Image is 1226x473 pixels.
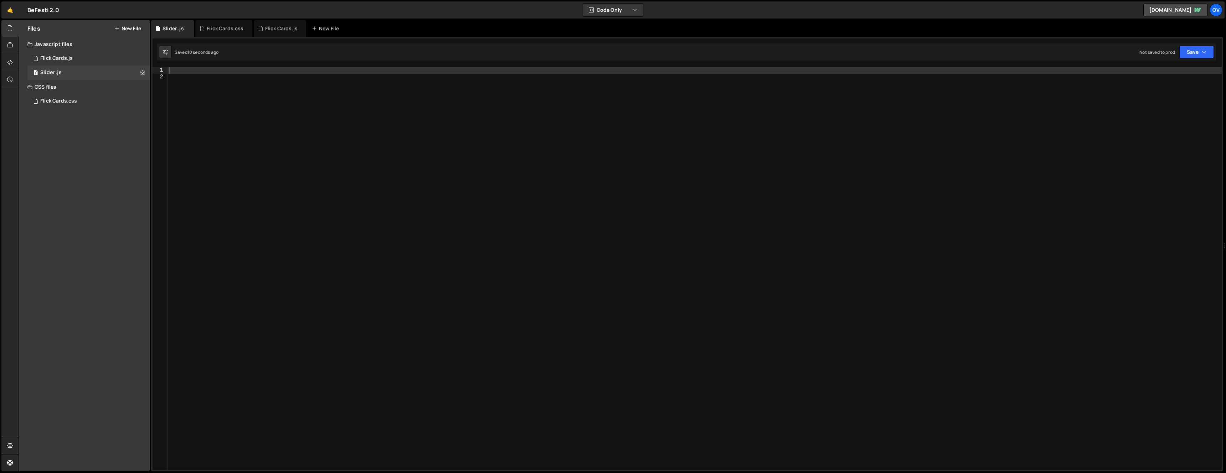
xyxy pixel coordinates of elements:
[187,49,218,55] div: 10 seconds ago
[114,26,141,31] button: New File
[1139,49,1175,55] div: Not saved to prod
[153,67,168,74] div: 1
[27,25,40,32] h2: Files
[40,98,77,104] div: Flick Cards.css
[583,4,643,16] button: Code Only
[1,1,19,19] a: 🤙
[34,71,38,76] span: 1
[27,66,150,80] div: 16566/45028.js
[1179,46,1214,58] button: Save
[19,80,150,94] div: CSS files
[1210,4,1222,16] a: Ov
[163,25,184,32] div: Slider .js
[1143,4,1207,16] a: [DOMAIN_NAME]
[27,94,150,108] div: 16566/45026.css
[27,6,59,14] div: BeFesti 2.0
[40,55,73,62] div: Flick Cards.js
[27,51,150,66] div: 16566/45025.js
[207,25,243,32] div: Flick Cards.css
[265,25,298,32] div: Flick Cards.js
[175,49,218,55] div: Saved
[19,37,150,51] div: Javascript files
[40,69,62,76] div: Slider .js
[153,74,168,80] div: 2
[312,25,342,32] div: New File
